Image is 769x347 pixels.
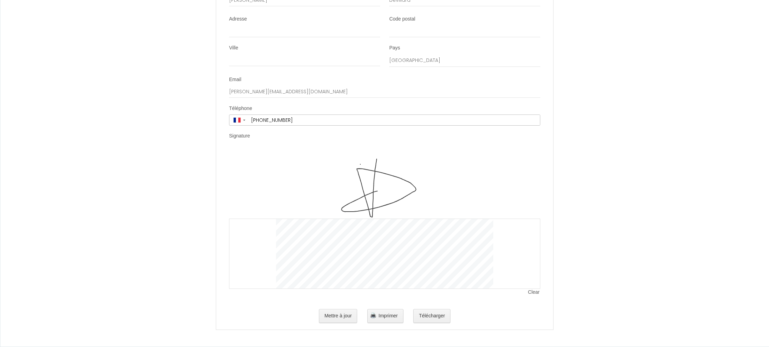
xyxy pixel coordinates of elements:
[229,105,252,112] label: Téléphone
[378,313,398,318] span: Imprimer
[229,133,250,140] label: Signature
[229,76,241,83] label: Email
[528,289,540,296] span: Clear
[389,45,400,52] label: Pays
[367,309,403,323] button: Imprimer
[276,149,493,219] img: signature
[249,115,540,125] input: +33 6 12 34 56 78
[413,309,450,323] button: Télécharger
[389,16,415,23] label: Code postal
[319,309,358,323] button: Mettre à jour
[370,313,376,318] img: printer.png
[242,119,246,121] span: ▼
[229,16,247,23] label: Adresse
[229,45,238,52] label: Ville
